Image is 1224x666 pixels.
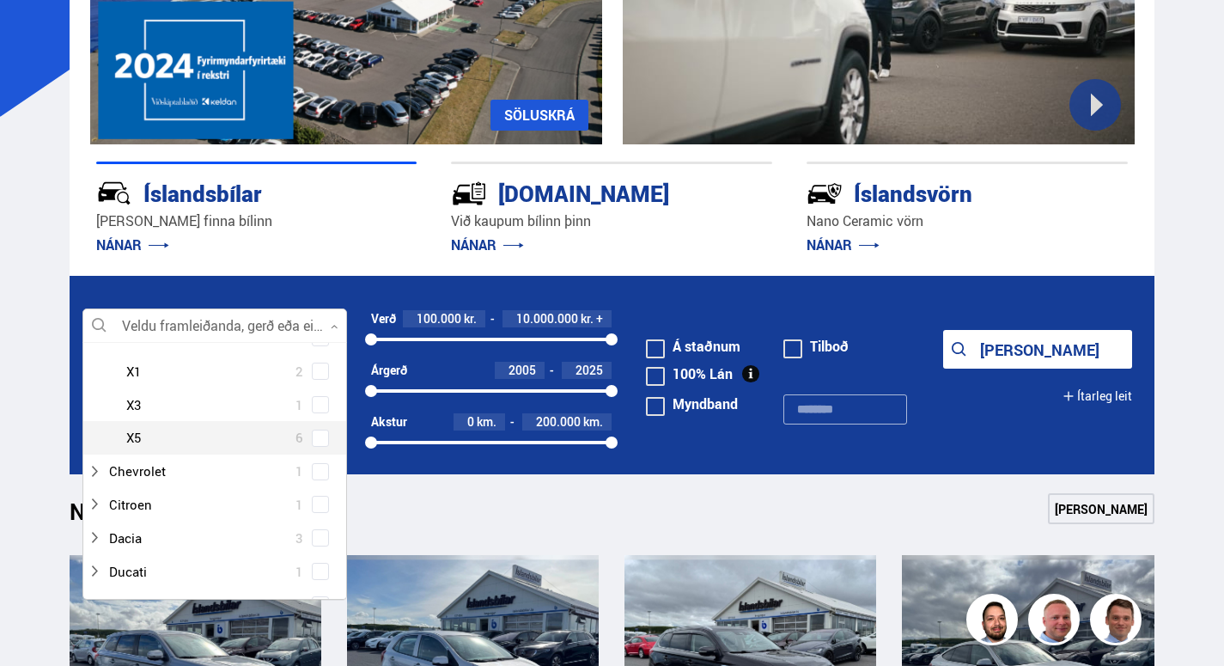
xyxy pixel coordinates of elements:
[96,211,417,231] p: [PERSON_NAME] finna bílinn
[583,415,603,429] span: km.
[516,310,578,327] span: 10.000.000
[295,393,303,418] span: 1
[646,339,740,353] label: Á staðnum
[295,592,303,617] span: 4
[70,498,207,535] h1: Nýtt á skrá
[807,211,1128,231] p: Nano Ceramic vörn
[371,312,396,326] div: Verð
[807,235,880,254] a: NÁNAR
[508,362,536,378] span: 2005
[467,413,474,430] span: 0
[96,177,356,207] div: Íslandsbílar
[417,310,461,327] span: 100.000
[807,177,1067,207] div: Íslandsvörn
[451,235,524,254] a: NÁNAR
[1048,493,1154,524] a: [PERSON_NAME]
[295,459,303,484] span: 1
[451,211,772,231] p: Við kaupum bílinn þinn
[295,526,303,551] span: 3
[464,312,477,326] span: kr.
[1031,596,1082,648] img: siFngHWaQ9KaOqBr.png
[490,100,588,131] a: SÖLUSKRÁ
[596,312,603,326] span: +
[1093,596,1144,648] img: FbJEzSuNWCJXmdc-.webp
[96,175,132,211] img: JRvxyua_JYH6wB4c.svg
[581,312,594,326] span: kr.
[536,413,581,430] span: 200.000
[943,330,1132,369] button: [PERSON_NAME]
[783,339,849,353] label: Tilboð
[371,364,407,377] div: Árgerð
[807,175,843,211] img: -Svtn6bYgwAsiwNX.svg
[96,235,169,254] a: NÁNAR
[451,175,487,211] img: tr5P-W3DuiFaO7aO.svg
[477,415,496,429] span: km.
[295,359,303,384] span: 2
[646,367,733,381] label: 100% Lán
[371,415,407,429] div: Akstur
[295,559,303,584] span: 1
[969,596,1020,648] img: nhp88E3Fdnt1Opn2.png
[451,177,711,207] div: [DOMAIN_NAME]
[575,362,603,378] span: 2025
[295,425,303,450] span: 6
[295,492,303,517] span: 1
[1063,376,1132,415] button: Ítarleg leit
[646,397,738,411] label: Myndband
